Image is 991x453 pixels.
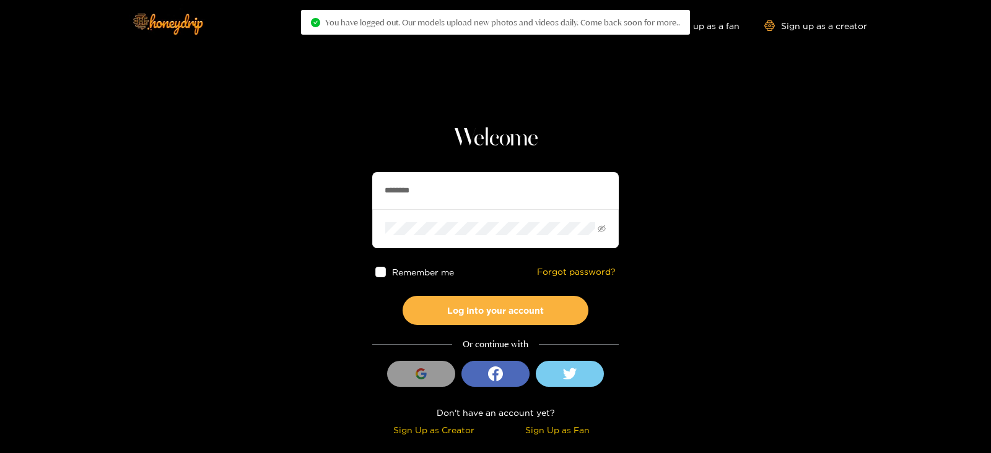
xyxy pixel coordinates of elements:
a: Sign up as a fan [655,20,740,31]
h1: Welcome [372,124,619,153]
div: Or continue with [372,337,619,352]
a: Sign up as a creator [764,20,867,31]
span: check-circle [311,18,320,27]
button: Log into your account [403,296,588,325]
a: Forgot password? [537,267,616,277]
div: Don't have an account yet? [372,405,619,420]
div: Sign Up as Creator [375,423,492,437]
span: Remember me [392,267,454,277]
div: Sign Up as Fan [499,423,616,437]
span: eye-invisible [598,225,606,233]
span: You have logged out. Our models upload new photos and videos daily. Come back soon for more.. [325,17,680,27]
